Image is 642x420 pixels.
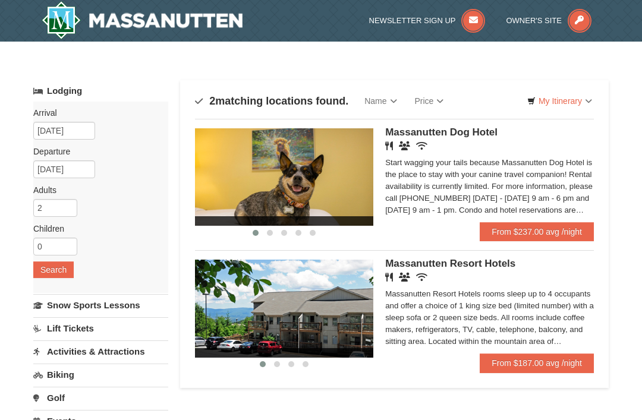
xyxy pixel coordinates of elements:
span: Owner's Site [506,16,562,25]
a: Price [406,89,453,113]
i: Restaurant [385,141,393,150]
button: Search [33,261,74,278]
a: From $187.00 avg /night [480,353,594,372]
a: Biking [33,364,168,386]
i: Banquet Facilities [399,141,410,150]
label: Children [33,223,159,235]
a: Massanutten Resort [42,1,243,39]
div: Start wagging your tails because Massanutten Dog Hotel is the place to stay with your canine trav... [385,157,594,216]
i: Wireless Internet (free) [416,273,427,282]
span: Massanutten Dog Hotel [385,127,498,138]
a: Activities & Attractions [33,340,168,362]
label: Departure [33,146,159,157]
img: Massanutten Resort Logo [42,1,243,39]
i: Restaurant [385,273,393,282]
label: Adults [33,184,159,196]
a: Lift Tickets [33,317,168,339]
a: My Itinerary [520,92,600,110]
a: Newsletter Sign Up [369,16,486,25]
a: Snow Sports Lessons [33,294,168,316]
div: Massanutten Resort Hotels rooms sleep up to 4 occupants and offer a choice of 1 king size bed (li... [385,288,594,348]
span: Massanutten Resort Hotels [385,258,515,269]
label: Arrival [33,107,159,119]
span: Newsletter Sign Up [369,16,456,25]
i: Wireless Internet (free) [416,141,427,150]
a: Golf [33,387,168,409]
a: Owner's Site [506,16,591,25]
a: Lodging [33,80,168,102]
i: Banquet Facilities [399,273,410,282]
a: From $237.00 avg /night [480,222,594,241]
a: Name [355,89,405,113]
